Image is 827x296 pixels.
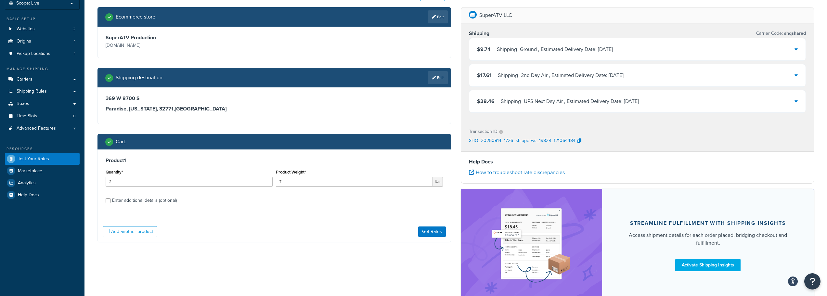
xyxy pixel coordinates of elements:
[5,153,80,165] a: Test Your Rates
[106,177,273,187] input: 0.0
[469,136,575,146] p: SHQ_20250814_1726_shipperws_19829_121064484
[804,273,821,290] button: Open Resource Center
[469,169,565,176] a: How to troubleshoot rate discrepancies
[418,226,446,237] button: Get Rates
[5,73,80,85] a: Carriers
[116,139,126,145] h2: Cart :
[5,110,80,122] li: Time Slots
[498,71,624,80] div: Shipping - 2nd Day Air , Estimated Delivery Date: [DATE]
[783,30,806,37] span: shqshared
[5,122,80,135] a: Advanced Features7
[74,51,75,57] span: 1
[630,220,786,226] div: Streamline Fulfillment with Shipping Insights
[103,226,157,237] button: Add another product
[5,98,80,110] a: Boxes
[618,231,799,247] div: Access shipment details for each order placed, bridging checkout and fulfillment.
[17,39,31,44] span: Origins
[479,11,512,20] p: SuperATV LLC
[17,126,56,131] span: Advanced Features
[73,26,75,32] span: 2
[5,16,80,22] div: Basic Setup
[17,101,29,107] span: Boxes
[469,158,806,166] h4: Help Docs
[5,23,80,35] li: Websites
[5,48,80,60] a: Pickup Locations1
[5,85,80,97] a: Shipping Rules
[5,189,80,201] a: Help Docs
[5,35,80,47] a: Origins1
[106,41,273,50] p: [DOMAIN_NAME]
[18,192,39,198] span: Help Docs
[16,1,39,6] span: Scope: Live
[477,45,491,53] span: $9.74
[276,170,306,174] label: Product Weight*
[5,66,80,72] div: Manage Shipping
[428,71,448,84] a: Edit
[5,35,80,47] li: Origins
[106,95,443,102] h3: 369 W 8700 S
[477,71,492,79] span: $17.61
[17,89,47,94] span: Shipping Rules
[18,180,36,186] span: Analytics
[106,170,123,174] label: Quantity*
[5,23,80,35] a: Websites2
[428,10,448,23] a: Edit
[491,199,572,292] img: feature-image-si-e24932ea9b9fcd0ff835db86be1ff8d589347e8876e1638d903ea230a36726be.png
[756,29,806,38] p: Carrier Code:
[5,165,80,177] a: Marketplace
[17,113,37,119] span: Time Slots
[106,106,443,112] h3: Paradise, [US_STATE], 32771 , [GEOGRAPHIC_DATA]
[106,157,443,164] h3: Product 1
[5,177,80,189] a: Analytics
[675,259,741,271] a: Activate Shipping Insights
[5,146,80,152] div: Resources
[5,48,80,60] li: Pickup Locations
[5,110,80,122] a: Time Slots0
[433,177,443,187] span: lbs
[116,14,157,20] h2: Ecommerce store :
[469,127,497,136] p: Transaction ID
[18,168,42,174] span: Marketplace
[497,45,613,54] div: Shipping - Ground , Estimated Delivery Date: [DATE]
[276,177,433,187] input: 0.00
[477,97,495,105] span: $28.46
[17,51,50,57] span: Pickup Locations
[106,198,110,203] input: Enter additional details (optional)
[17,26,35,32] span: Websites
[73,113,75,119] span: 0
[18,156,49,162] span: Test Your Rates
[5,122,80,135] li: Advanced Features
[106,34,273,41] h3: SuperATV Production
[17,77,32,82] span: Carriers
[73,126,75,131] span: 7
[112,196,177,205] div: Enter additional details (optional)
[469,30,489,37] h3: Shipping
[74,39,75,44] span: 1
[501,97,639,106] div: Shipping - UPS Next Day Air , Estimated Delivery Date: [DATE]
[116,75,164,81] h2: Shipping destination :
